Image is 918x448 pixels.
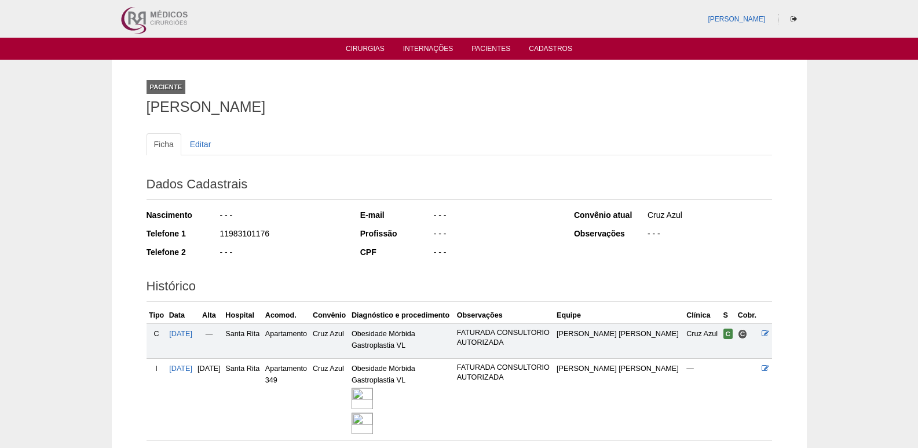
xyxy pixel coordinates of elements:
div: - - - [646,228,772,242]
th: Observações [455,307,554,324]
td: Santa Rita [223,359,262,440]
div: Paciente [147,80,186,94]
i: Sair [791,16,797,23]
h2: Dados Cadastrais [147,173,772,199]
td: Cruz Azul [310,323,349,358]
th: Alta [195,307,224,324]
td: Cruz Azul [684,323,720,358]
h1: [PERSON_NAME] [147,100,772,114]
td: [PERSON_NAME] [PERSON_NAME] [554,359,684,440]
td: Santa Rita [223,323,262,358]
td: Obesidade Mórbida Gastroplastia VL [349,323,455,358]
th: Cobr. [736,307,759,324]
th: Clínica [684,307,720,324]
div: Nascimento [147,209,219,221]
td: Apartamento 349 [263,359,310,440]
p: FATURADA CONSULTORIO AUTORIZADA [457,363,552,383]
th: Diagnóstico e procedimento [349,307,455,324]
th: Acomod. [263,307,310,324]
div: Convênio atual [574,209,646,221]
td: Apartamento [263,323,310,358]
div: - - - [433,209,558,224]
div: CPF [360,246,433,258]
div: E-mail [360,209,433,221]
th: Equipe [554,307,684,324]
td: Cruz Azul [310,359,349,440]
div: Profissão [360,228,433,239]
th: S [721,307,736,324]
th: Hospital [223,307,262,324]
th: Data [167,307,195,324]
div: Observações [574,228,646,239]
td: — [684,359,720,440]
div: Cruz Azul [646,209,772,224]
a: [DATE] [169,330,192,338]
div: - - - [433,246,558,261]
h2: Histórico [147,275,772,301]
div: I [149,363,164,374]
td: [PERSON_NAME] [PERSON_NAME] [554,323,684,358]
a: Internações [403,45,453,56]
span: Confirmada [723,329,733,339]
div: - - - [433,228,558,242]
th: Convênio [310,307,349,324]
span: [DATE] [198,365,221,373]
div: Telefone 2 [147,246,219,258]
div: C [149,328,164,340]
span: Consultório [738,329,748,339]
div: - - - [219,209,345,224]
a: Pacientes [471,45,510,56]
td: Obesidade Mórbida Gastroplastia VL [349,359,455,440]
a: Cadastros [529,45,572,56]
div: 11983101176 [219,228,345,242]
div: Telefone 1 [147,228,219,239]
a: Cirurgias [346,45,385,56]
a: Editar [182,133,219,155]
td: — [195,323,224,358]
th: Tipo [147,307,167,324]
a: Ficha [147,133,181,155]
p: FATURADA CONSULTORIO AUTORIZADA [457,328,552,348]
div: - - - [219,246,345,261]
a: [DATE] [169,365,192,373]
a: [PERSON_NAME] [708,15,765,23]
